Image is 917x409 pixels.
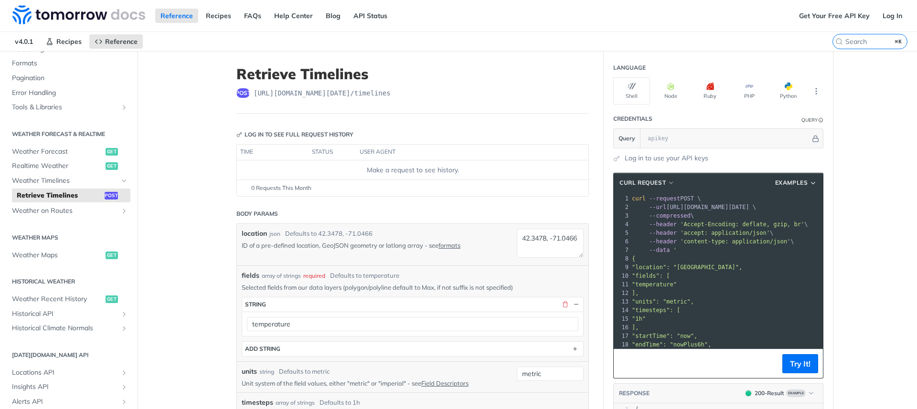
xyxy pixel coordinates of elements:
div: Query [801,116,818,124]
button: 200200-ResultExample [741,388,818,398]
button: ADD string [242,342,583,356]
div: Defaults to metric [279,367,330,377]
button: string [242,297,583,312]
button: Query [614,129,640,148]
button: Examples [772,178,821,188]
button: Show subpages for Locations API [120,369,128,377]
span: Historical API [12,309,118,319]
button: Delete [561,300,569,309]
span: get [106,162,118,170]
span: Examples [775,178,808,187]
button: Try It! [782,354,818,373]
img: Tomorrow.io Weather API Docs [12,5,145,24]
div: 4 [614,220,630,229]
span: Formats [12,59,128,68]
span: "timesteps": [ [632,307,680,314]
span: Pagination [12,73,128,83]
textarea: 42.3478, -71.0466 [517,229,584,258]
button: Copy to clipboard [618,357,632,371]
span: "temperature" [632,281,677,288]
div: ADD string [245,345,280,352]
span: 200 [746,390,751,396]
span: 'content-type: application/json' [680,238,790,245]
div: string [245,301,266,308]
div: 1 [614,194,630,203]
a: Blog [320,9,346,23]
span: Retrieve Timelines [17,191,102,200]
button: Shell [613,77,650,105]
span: 'accept: application/json' [680,230,770,236]
div: Defaults to temperature [330,271,399,281]
button: Show subpages for Tools & Libraries [120,104,128,111]
a: Error Handling [7,86,130,100]
span: timesteps [242,398,273,408]
div: 5 [614,229,630,237]
div: 8 [614,254,630,263]
label: units [242,367,257,377]
a: Tools & LibrariesShow subpages for Tools & Libraries [7,100,130,115]
button: Hide subpages for Weather Timelines [120,177,128,185]
span: --header [649,221,677,228]
a: Locations APIShow subpages for Locations API [7,366,130,380]
div: 17 [614,332,630,340]
span: --request [649,195,680,202]
h2: [DATE][DOMAIN_NAME] API [7,351,130,359]
a: Log in to use your API keys [625,153,708,163]
span: ], [632,324,639,331]
span: Alerts API [12,397,118,407]
span: Weather on Routes [12,206,118,216]
a: Weather TimelinesHide subpages for Weather Timelines [7,174,130,188]
div: Body Params [236,210,278,218]
div: Defaults to 42.3478, -71.0466 [285,229,373,239]
button: Python [770,77,807,105]
div: 18 [614,340,630,349]
i: Information [819,118,823,123]
a: Log In [877,9,907,23]
span: --url [649,204,666,210]
span: Locations API [12,368,118,378]
th: status [309,145,356,160]
th: time [237,145,309,160]
button: Show subpages for Historical API [120,310,128,318]
span: "startTime": "now", [632,333,697,339]
span: Error Handling [12,88,128,98]
div: Defaults to 1h [320,398,360,408]
span: 'Accept-Encoding: deflate, gzip, br' [680,221,804,228]
div: json [269,230,280,238]
span: \ [632,238,794,245]
div: 11 [614,280,630,289]
div: 12 [614,289,630,297]
span: Example [786,389,806,397]
span: "1h" [632,315,646,322]
span: POST \ [632,195,701,202]
a: Alerts APIShow subpages for Alerts API [7,395,130,409]
a: Weather Recent Historyget [7,292,130,306]
a: Recipes [201,9,236,23]
span: get [106,252,118,259]
span: Reference [105,37,138,46]
button: Ruby [692,77,728,105]
div: QueryInformation [801,116,823,124]
a: Historical APIShow subpages for Historical API [7,307,130,321]
a: Recipes [41,34,87,49]
div: 9 [614,263,630,272]
a: Weather Forecastget [7,145,130,159]
input: apikey [643,129,810,148]
div: Credentials [613,115,652,123]
a: API Status [348,9,393,23]
span: curl [632,195,646,202]
span: Recipes [56,37,82,46]
div: 2 [614,203,630,211]
span: \ [632,221,808,228]
span: Realtime Weather [12,161,103,171]
span: { [632,255,635,262]
div: 16 [614,323,630,332]
div: 15 [614,315,630,323]
button: Show subpages for Alerts API [120,398,128,406]
svg: More ellipsis [812,87,821,95]
span: get [106,295,118,303]
span: ], [632,290,639,296]
button: cURL Request [616,178,678,188]
div: 3 [614,211,630,220]
h2: Weather Forecast & realtime [7,130,130,138]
